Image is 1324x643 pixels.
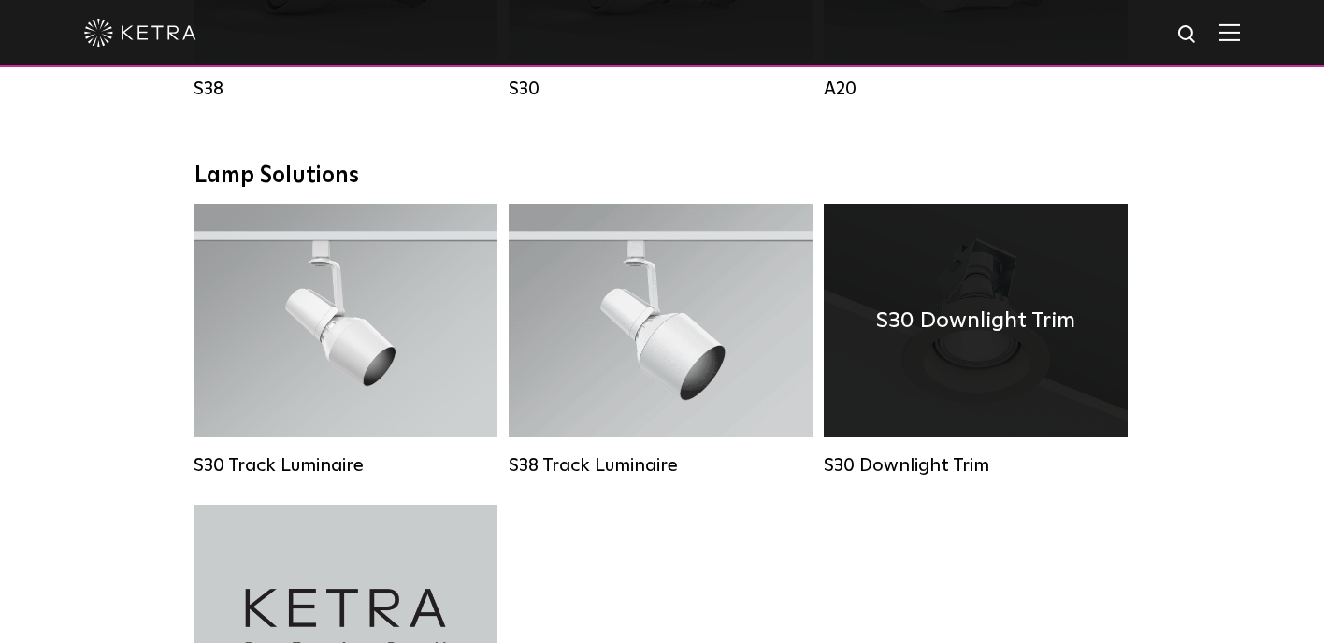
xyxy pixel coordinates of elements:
[509,78,813,100] div: S30
[824,78,1128,100] div: A20
[876,303,1075,338] h4: S30 Downlight Trim
[194,78,497,100] div: S38
[1176,23,1200,47] img: search icon
[509,454,813,477] div: S38 Track Luminaire
[194,163,1130,190] div: Lamp Solutions
[194,204,497,477] a: S30 Track Luminaire Lumen Output:1100Colors:White / BlackBeam Angles:15° / 25° / 40° / 60° / 90°W...
[1219,23,1240,41] img: Hamburger%20Nav.svg
[194,454,497,477] div: S30 Track Luminaire
[824,204,1128,477] a: S30 Downlight Trim S30 Downlight Trim
[84,19,196,47] img: ketra-logo-2019-white
[824,454,1128,477] div: S30 Downlight Trim
[509,204,813,477] a: S38 Track Luminaire Lumen Output:1100Colors:White / BlackBeam Angles:10° / 25° / 40° / 60°Wattage...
